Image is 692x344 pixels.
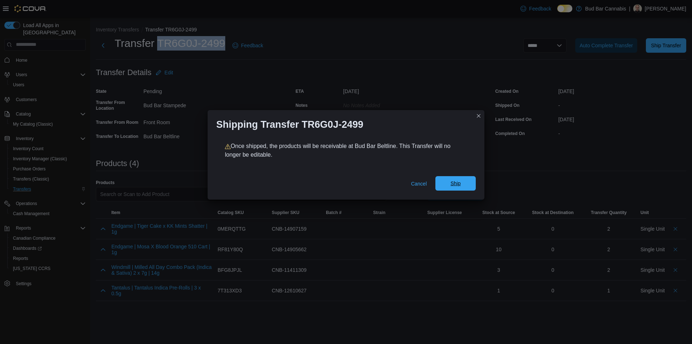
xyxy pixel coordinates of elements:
[216,119,363,130] h1: Shipping Transfer TR6G0J-2499
[474,112,483,120] button: Closes this modal window
[225,142,467,159] p: Once shipped, the products will be receivable at Bud Bar Beltline. This Transfer will no longer b...
[435,176,476,191] button: Ship
[451,180,461,187] span: Ship
[411,180,427,187] span: Cancel
[408,177,430,191] button: Cancel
